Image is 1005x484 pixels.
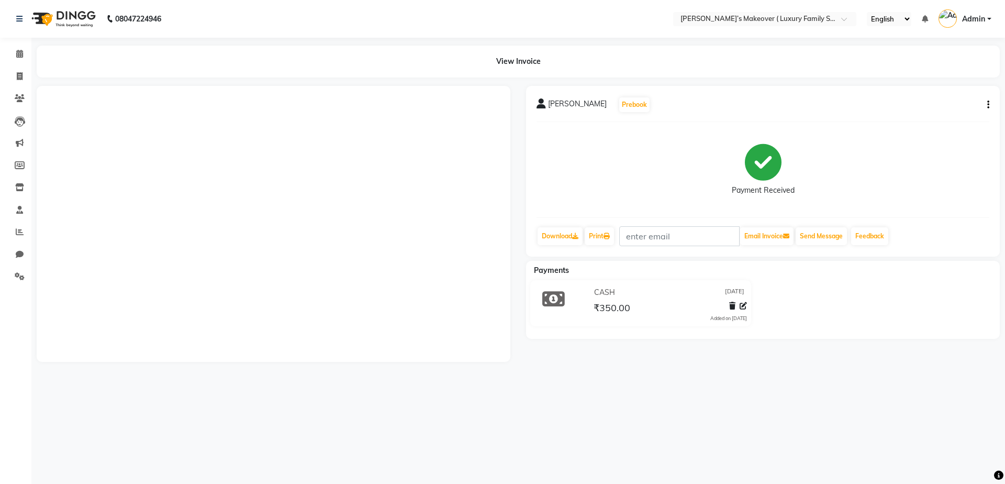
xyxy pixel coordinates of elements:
span: Admin [962,14,985,25]
span: [DATE] [725,287,744,298]
input: enter email [619,226,740,246]
span: [PERSON_NAME] [548,98,607,113]
b: 08047224946 [115,4,161,34]
div: Added on [DATE] [710,315,747,322]
div: Payment Received [732,185,795,196]
a: Feedback [851,227,888,245]
button: Email Invoice [740,227,794,245]
span: CASH [594,287,615,298]
img: logo [27,4,98,34]
button: Send Message [796,227,847,245]
button: Prebook [619,97,650,112]
span: Payments [534,266,569,275]
a: Download [538,227,583,245]
span: ₹350.00 [594,302,630,316]
img: Admin [939,9,957,28]
a: Print [585,227,614,245]
div: View Invoice [37,46,1000,78]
